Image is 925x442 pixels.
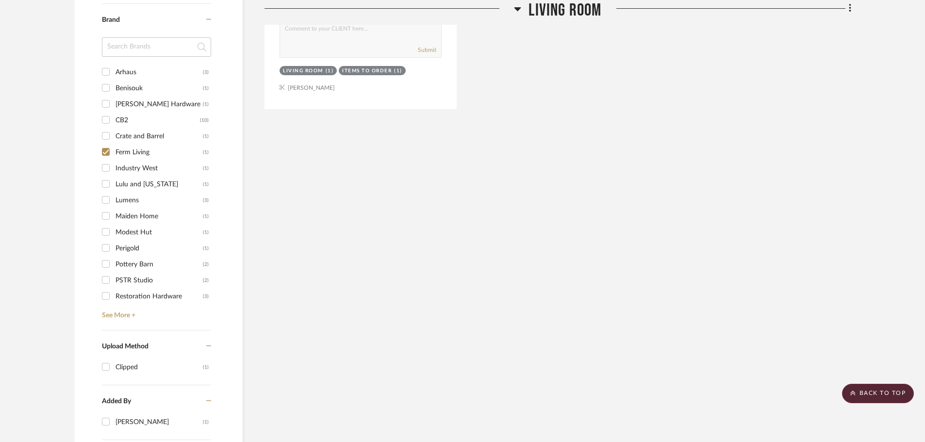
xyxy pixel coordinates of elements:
div: (1) [203,145,209,160]
div: (1) [203,161,209,176]
div: (1) [203,209,209,224]
div: Lulu and [US_STATE] [116,177,203,192]
div: Benisouk [116,81,203,96]
div: (1) [394,67,402,75]
div: (1) [203,177,209,192]
scroll-to-top-button: BACK TO TOP [842,384,914,403]
div: (2) [203,257,209,272]
span: Brand [102,16,120,23]
div: (2) [203,273,209,288]
div: Restoration Hardware [116,289,203,304]
div: PSTR Studio [116,273,203,288]
div: (1) [203,360,209,375]
div: (1) [326,67,334,75]
div: Living Room [283,67,323,75]
div: [PERSON_NAME] [116,414,203,430]
div: Clipped [116,360,203,375]
div: Ferm Living [116,145,203,160]
div: (1) [203,129,209,144]
span: Added By [102,398,131,405]
div: (1) [203,81,209,96]
div: Perigold [116,241,203,256]
span: Upload Method [102,343,149,350]
a: See More + [99,304,211,320]
div: (1) [203,97,209,112]
div: Industry West [116,161,203,176]
div: Maiden Home [116,209,203,224]
div: (3) [203,65,209,80]
div: Arhaus [116,65,203,80]
div: Modest Hut [116,225,203,240]
div: [PERSON_NAME] Hardware [116,97,203,112]
div: (10) [200,113,209,128]
div: CB2 [116,113,200,128]
div: Lumens [116,193,203,208]
div: (3) [203,289,209,304]
div: (1) [203,414,209,430]
div: (3) [203,193,209,208]
div: Crate and Barrel [116,129,203,144]
div: Pottery Barn [116,257,203,272]
div: (1) [203,225,209,240]
input: Search Brands [102,37,211,57]
div: Items to order [342,67,392,75]
button: Submit [418,46,436,54]
div: (1) [203,241,209,256]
